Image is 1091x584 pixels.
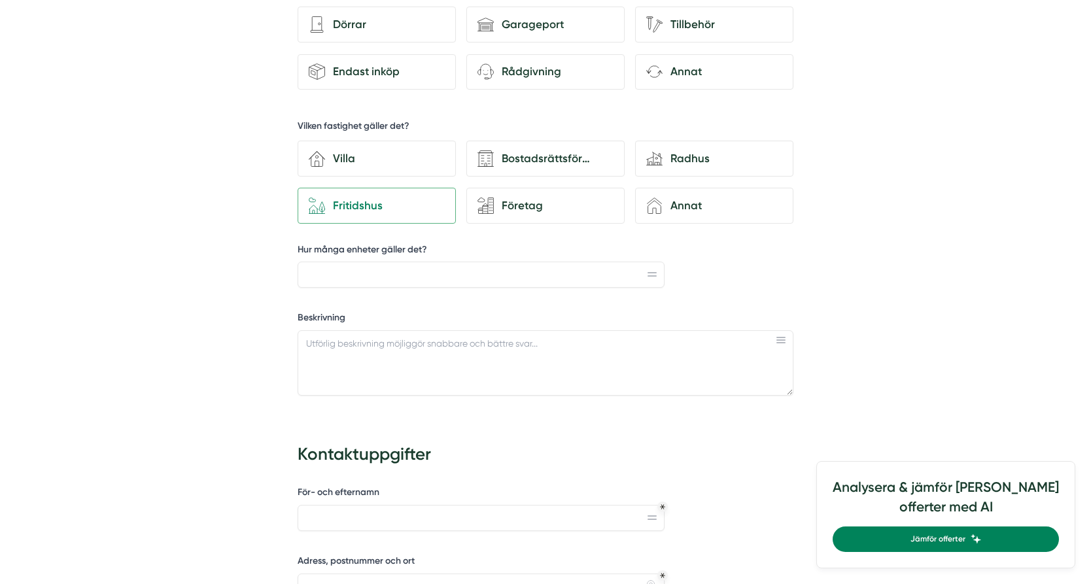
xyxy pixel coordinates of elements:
[833,526,1059,552] a: Jämför offerter
[298,243,665,260] label: Hur många enheter gäller det?
[298,555,665,571] label: Adress, postnummer och ort
[298,486,665,502] label: För- och efternamn
[833,477,1059,526] h4: Analysera & jämför [PERSON_NAME] offerter med AI
[660,504,665,509] div: Obligatoriskt
[910,533,965,545] span: Jämför offerter
[298,311,793,328] label: Beskrivning
[660,573,665,578] div: Obligatoriskt
[298,438,793,474] h3: Kontaktuppgifter
[298,120,409,136] h5: Vilken fastighet gäller det?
